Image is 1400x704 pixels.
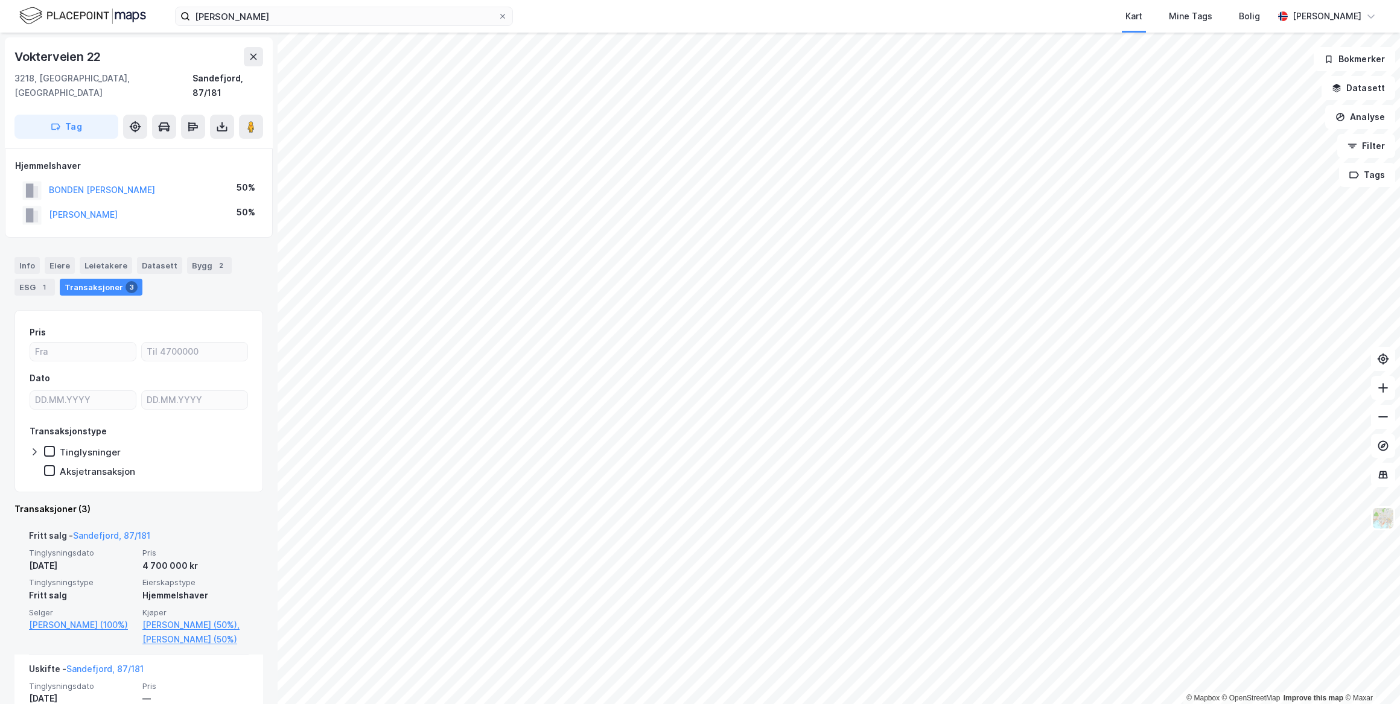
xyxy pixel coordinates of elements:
img: logo.f888ab2527a4732fd821a326f86c7f29.svg [19,5,146,27]
span: Tinglysningsdato [29,681,135,691]
div: Vokterveien 22 [14,47,103,66]
div: Uskifte - [29,662,144,681]
div: Sandefjord, 87/181 [192,71,263,100]
div: Eiere [45,257,75,274]
button: Datasett [1322,76,1395,100]
div: Bolig [1239,9,1260,24]
div: Datasett [137,257,182,274]
span: Eierskapstype [142,577,249,588]
a: Improve this map [1284,694,1343,702]
div: 4 700 000 kr [142,559,249,573]
input: Til 4700000 [142,343,247,361]
button: Bokmerker [1314,47,1395,71]
div: Dato [30,371,50,385]
div: Pris [30,325,46,340]
span: Pris [142,681,249,691]
input: Fra [30,343,136,361]
button: Analyse [1325,105,1395,129]
div: Fritt salg - [29,528,150,548]
a: [PERSON_NAME] (50%), [142,618,249,632]
a: Mapbox [1186,694,1220,702]
img: Z [1372,507,1395,530]
button: Tag [14,115,118,139]
div: Hjemmelshaver [142,588,249,603]
div: 50% [237,180,255,195]
div: Transaksjoner (3) [14,502,263,516]
div: Aksjetransaksjon [60,466,135,477]
div: Mine Tags [1169,9,1212,24]
iframe: Chat Widget [1340,646,1400,704]
a: [PERSON_NAME] (100%) [29,618,135,632]
input: DD.MM.YYYY [30,391,136,409]
span: Tinglysningsdato [29,548,135,558]
div: Transaksjonstype [30,424,107,439]
div: ESG [14,279,55,296]
a: [PERSON_NAME] (50%) [142,632,249,647]
button: Tags [1339,163,1395,187]
div: 2 [215,259,227,271]
a: OpenStreetMap [1222,694,1281,702]
button: Filter [1337,134,1395,158]
div: 3 [126,281,138,293]
div: 3218, [GEOGRAPHIC_DATA], [GEOGRAPHIC_DATA] [14,71,192,100]
div: Fritt salg [29,588,135,603]
span: Pris [142,548,249,558]
div: [PERSON_NAME] [1293,9,1361,24]
div: Tinglysninger [60,446,121,458]
div: Info [14,257,40,274]
a: Sandefjord, 87/181 [66,664,144,674]
a: Sandefjord, 87/181 [73,530,150,541]
div: 1 [38,281,50,293]
div: Bygg [187,257,232,274]
span: Tinglysningstype [29,577,135,588]
div: [DATE] [29,559,135,573]
input: Søk på adresse, matrikkel, gårdeiere, leietakere eller personer [190,7,498,25]
div: Transaksjoner [60,279,142,296]
div: Leietakere [80,257,132,274]
span: Kjøper [142,607,249,618]
input: DD.MM.YYYY [142,391,247,409]
div: Hjemmelshaver [15,159,262,173]
span: Selger [29,607,135,618]
div: 50% [237,205,255,220]
div: Kontrollprogram for chat [1340,646,1400,704]
div: Kart [1125,9,1142,24]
